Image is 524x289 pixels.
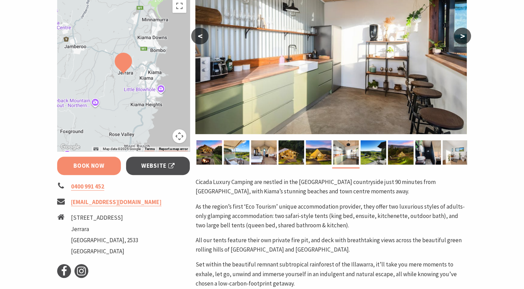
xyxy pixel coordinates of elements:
[361,140,386,165] img: Green Grocer Bell Tent deck with view
[57,157,121,175] a: Book Now
[196,140,222,165] img: Black Prince Safari Tent
[71,247,138,256] li: [GEOGRAPHIC_DATA]
[71,213,138,222] li: [STREET_ADDRESS]
[71,236,138,245] li: [GEOGRAPHIC_DATA], 2533
[415,140,441,165] img: Black Prince Safari Tent Bathroom
[144,147,154,151] a: Terms
[388,140,414,165] img: Green Grocer Bell Tent
[141,161,175,170] span: Website
[454,28,471,44] button: >
[172,129,186,143] button: Map camera controls
[195,202,467,230] p: As the region’s first ‘Eco Tourism’ unique accommodation provider, they offer two luxurious style...
[71,225,138,234] li: Jerrara
[195,260,467,288] p: Set within the beautiful remnant subtropical rainforest of the Illawarra, it’ll take you mere mom...
[126,157,190,175] a: Website
[333,140,359,165] img: Cicada Bell Tent communal kitchen
[251,140,277,165] img: Black Prince Safari Tent
[443,140,468,165] img: Bell Tent communal bathroom
[159,147,188,151] a: Report a map error
[71,183,104,191] a: 0400 991 452
[195,177,467,196] p: Cicada Luxury Camping are nestled in the [GEOGRAPHIC_DATA] countryside just 90 minutes from [GEOG...
[191,28,208,44] button: <
[71,198,161,206] a: [EMAIL_ADDRESS][DOMAIN_NAME]
[103,147,140,151] span: Map data ©2025 Google
[224,140,249,165] img: Black Prince deck with outdoor kitchen and view
[278,140,304,165] img: Golden Emperor Safari Tent
[59,142,82,151] img: Google
[306,140,331,165] img: Blue Moon Bell Tent
[195,236,467,254] p: All our tents feature their own private fire pit, and deck with breathtaking views across the bea...
[94,147,98,151] button: Keyboard shortcuts
[59,142,82,151] a: Open this area in Google Maps (opens a new window)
